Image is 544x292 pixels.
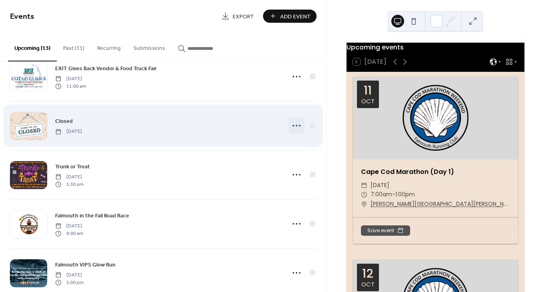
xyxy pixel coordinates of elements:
a: Export [215,10,260,23]
span: EXIT Gives Back Vendor & Food Truck Fair [55,65,157,73]
a: Falmouth VIPS Glow Run [55,260,116,269]
span: Trunk or Treat [55,163,90,171]
div: Cape Cod Marathon (Day 1) [353,167,518,177]
div: 11 [364,85,372,97]
span: Falmouth VIPS Glow Run [55,261,116,269]
span: [DATE] [55,128,82,135]
span: [DATE] [55,223,83,230]
button: Upcoming (13) [8,32,57,61]
a: Closed [55,116,73,126]
button: Save event [361,225,410,236]
a: Falmouth in the Fall Road Race [55,211,129,220]
div: ​ [361,199,367,209]
button: Submissions [127,32,171,61]
span: 5:00 pm [55,279,84,286]
span: [DATE] [55,272,84,279]
span: [DATE] [55,174,84,181]
div: ​ [361,181,367,190]
a: EXIT Gives Back Vendor & Food Truck Fair [55,64,157,73]
span: Falmouth in the Fall Road Race [55,212,129,220]
a: Trunk or Treat [55,162,90,171]
span: Export [233,12,254,21]
div: Oct [361,98,375,104]
span: - [392,190,395,199]
div: 12 [362,268,373,280]
span: Add Event [280,12,311,21]
a: [PERSON_NAME][GEOGRAPHIC_DATA][PERSON_NAME] [371,199,510,209]
span: Events [10,9,34,24]
button: Past (31) [57,32,91,61]
span: 5:30 pm [55,181,84,188]
span: 8:00 am [55,230,83,237]
span: 11:00 am [55,83,86,90]
button: Recurring [91,32,127,61]
span: [DATE] [55,75,86,83]
div: Upcoming events [347,43,524,52]
span: 7:00am [371,190,392,199]
span: [DATE] [371,181,389,190]
button: Add Event [263,10,317,23]
div: ​ [361,190,367,199]
div: Oct [361,281,375,287]
span: 1:00pm [395,190,415,199]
